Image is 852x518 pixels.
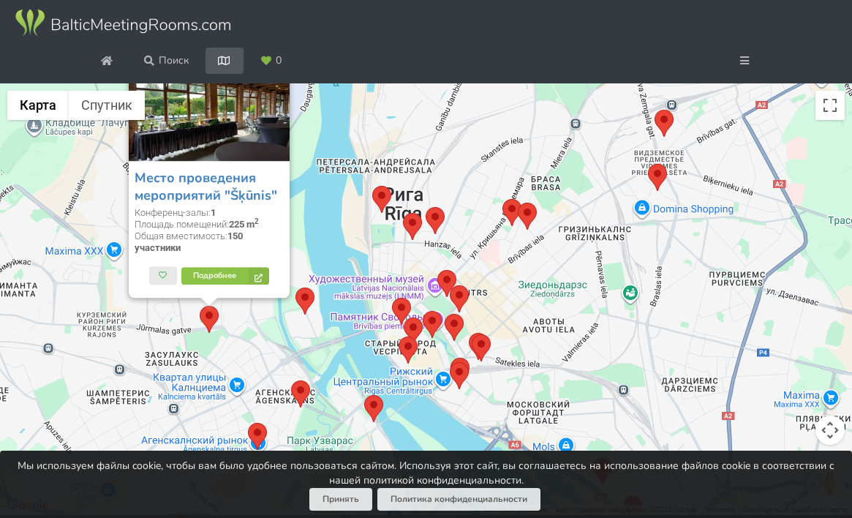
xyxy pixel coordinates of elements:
strong: 150 участники [135,231,243,254]
div: Общая вместимость: [135,231,284,255]
a: Поиск [134,48,199,74]
button: Показать карту с названиями объектов [7,91,69,120]
div: Конференц-залы: [135,207,284,219]
img: Необычные места | Рига | Место проведения мероприятий "Šķūnis" [129,55,290,161]
button: Принять [309,488,372,511]
button: Показать спутниковую карту [69,91,145,120]
button: Включить полноэкранный режим [815,91,845,120]
a: Подробнее [181,267,268,285]
span: 0 [276,56,282,66]
img: Baltic Meeting Rooms [13,8,233,38]
div: Площадь помещений: [135,219,284,230]
strong: 1 [211,207,216,218]
button: Управление камерой на карте [815,416,845,445]
a: Политика конфиденциальности [377,488,540,511]
strong: 225 m [229,219,259,230]
sup: 2 [255,217,259,225]
a: Место проведения мероприятий "Šķūnis" [135,170,277,204]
